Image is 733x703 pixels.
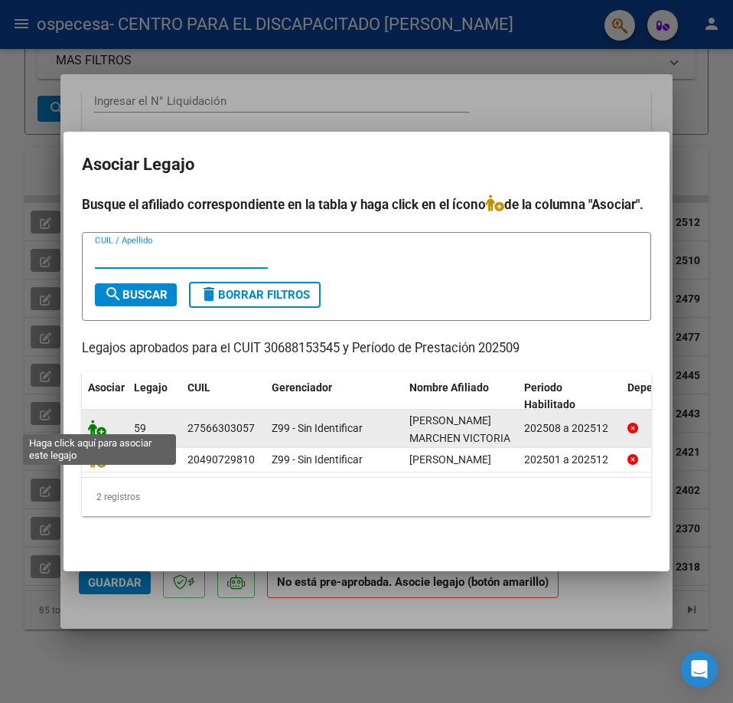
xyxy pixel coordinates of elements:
button: Buscar [95,283,177,306]
datatable-header-cell: Gerenciador [266,371,403,422]
span: 59 [134,422,146,434]
span: Legajo [134,381,168,394]
span: Buscar [104,288,168,302]
mat-icon: delete [200,285,218,303]
div: Open Intercom Messenger [681,651,718,688]
span: 54 [134,453,146,466]
h2: Asociar Legajo [82,150,651,179]
datatable-header-cell: CUIL [181,371,266,422]
span: CUIL [187,381,210,394]
h4: Busque el afiliado correspondiente en la tabla y haga click en el ícono de la columna "Asociar". [82,195,651,214]
span: Z99 - Sin Identificar [272,453,363,466]
span: Gerenciador [272,381,332,394]
datatable-header-cell: Asociar [82,371,128,422]
div: 20490729810 [187,451,255,469]
span: Borrar Filtros [200,288,310,302]
span: Nombre Afiliado [409,381,489,394]
span: Asociar [88,381,125,394]
div: 202508 a 202512 [524,420,615,437]
p: Legajos aprobados para el CUIT 30688153545 y Período de Prestación 202509 [82,339,651,358]
datatable-header-cell: Legajo [128,371,181,422]
span: Periodo Habilitado [524,381,575,411]
span: GONZALEZ RAMIRO [409,453,491,466]
span: Z99 - Sin Identificar [272,422,363,434]
div: 202501 a 202512 [524,451,615,469]
datatable-header-cell: Nombre Afiliado [403,371,518,422]
mat-icon: search [104,285,122,303]
span: GONZALEZ MARCHEN VICTORIA [409,414,510,444]
span: Dependencia [627,381,692,394]
datatable-header-cell: Periodo Habilitado [518,371,621,422]
div: 2 registros [82,478,651,516]
div: 27566303057 [187,420,255,437]
button: Borrar Filtros [189,282,321,308]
